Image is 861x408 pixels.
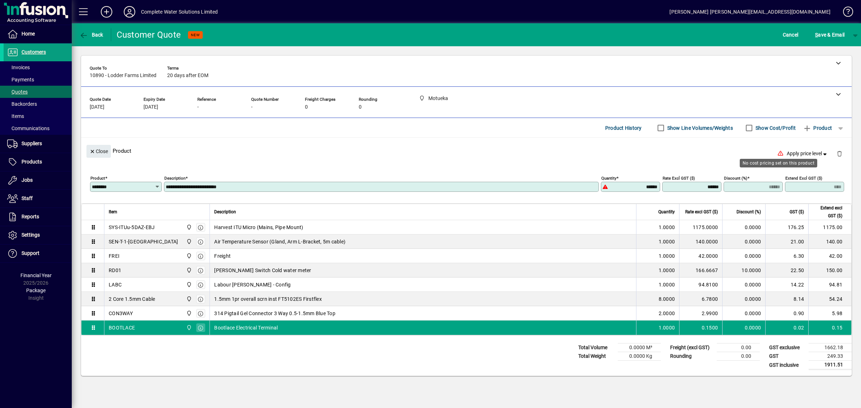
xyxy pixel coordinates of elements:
[765,220,808,234] td: 176.25
[722,220,765,234] td: 0.0000
[7,125,50,131] span: Communications
[214,238,345,245] span: Air Temperature Sensor (Gland, Arm L-Bracket, 5m cable)
[717,352,760,361] td: 0.00
[26,288,46,293] span: Package
[214,324,278,331] span: Bootlace Electrical Terminal
[109,208,117,216] span: Item
[7,113,24,119] span: Items
[659,224,675,231] span: 1.0000
[251,104,253,110] span: -
[184,281,193,289] span: Motueka
[809,343,852,352] td: 1662.18
[618,352,661,361] td: 0.0000 Kg
[684,224,718,231] div: 1175.0000
[22,214,39,219] span: Reports
[7,89,28,95] span: Quotes
[214,252,231,260] span: Freight
[602,122,645,134] button: Product History
[684,267,718,274] div: 166.6667
[667,343,717,352] td: Freight (excl GST)
[7,77,34,82] span: Payments
[575,352,618,361] td: Total Weight
[4,171,72,189] a: Jobs
[783,29,799,41] span: Cancel
[659,281,675,288] span: 1.0000
[659,238,675,245] span: 1.0000
[214,208,236,216] span: Description
[684,324,718,331] div: 0.1500
[684,252,718,260] div: 42.0000
[4,245,72,262] a: Support
[803,122,832,134] span: Product
[722,306,765,321] td: 0.0000
[808,220,851,234] td: 1175.00
[4,86,72,98] a: Quotes
[184,238,193,246] span: Motueka
[766,361,809,370] td: GST inclusive
[808,292,851,306] td: 54.24
[808,306,851,321] td: 5.98
[7,101,37,107] span: Backorders
[601,176,616,181] mat-label: Quantity
[659,324,675,331] span: 1.0000
[117,29,181,41] div: Customer Quote
[667,352,717,361] td: Rounding
[724,176,747,181] mat-label: Discount (%)
[20,272,52,278] span: Financial Year
[717,343,760,352] td: 0.00
[766,352,809,361] td: GST
[4,190,72,208] a: Staff
[765,234,808,249] td: 21.00
[22,49,46,55] span: Customers
[141,6,218,18] div: Complete Water Solutions Limited
[784,147,831,160] button: Apply price level
[22,195,33,201] span: Staff
[722,234,765,249] td: 0.0000
[109,224,155,231] div: SYS-ITUu-5DAZ-EBJ
[184,295,193,303] span: Motueka
[766,343,809,352] td: GST exclusive
[659,310,675,317] span: 2.0000
[765,321,808,335] td: 0.02
[809,361,852,370] td: 1911.51
[4,98,72,110] a: Backorders
[808,249,851,263] td: 42.00
[109,238,178,245] div: SEN-T-1-[GEOGRAPHIC_DATA]
[765,249,808,263] td: 6.30
[109,281,122,288] div: LABC
[765,277,808,292] td: 14.22
[659,252,675,260] span: 1.0000
[781,28,800,41] button: Cancel
[831,145,848,162] button: Delete
[90,73,156,79] span: 10890 - Lodder Farms Limited
[808,321,851,335] td: 0.15
[811,28,848,41] button: Save & Email
[7,65,30,70] span: Invoices
[197,104,199,110] span: -
[143,104,158,110] span: [DATE]
[684,281,718,288] div: 94.8100
[22,232,40,238] span: Settings
[4,61,72,73] a: Invoices
[799,122,836,134] button: Product
[79,32,103,38] span: Back
[90,176,105,181] mat-label: Product
[22,31,35,37] span: Home
[787,150,828,157] span: Apply price level
[4,226,72,244] a: Settings
[785,176,822,181] mat-label: Extend excl GST ($)
[109,310,133,317] div: CON3WAY
[22,141,42,146] span: Suppliers
[22,159,42,165] span: Products
[4,73,72,86] a: Payments
[765,292,808,306] td: 8.14
[838,1,852,25] a: Knowledge Base
[95,5,118,18] button: Add
[109,252,119,260] div: FREI
[618,343,661,352] td: 0.0000 M³
[808,234,851,249] td: 140.00
[22,250,39,256] span: Support
[575,343,618,352] td: Total Volume
[77,28,105,41] button: Back
[659,267,675,274] span: 1.0000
